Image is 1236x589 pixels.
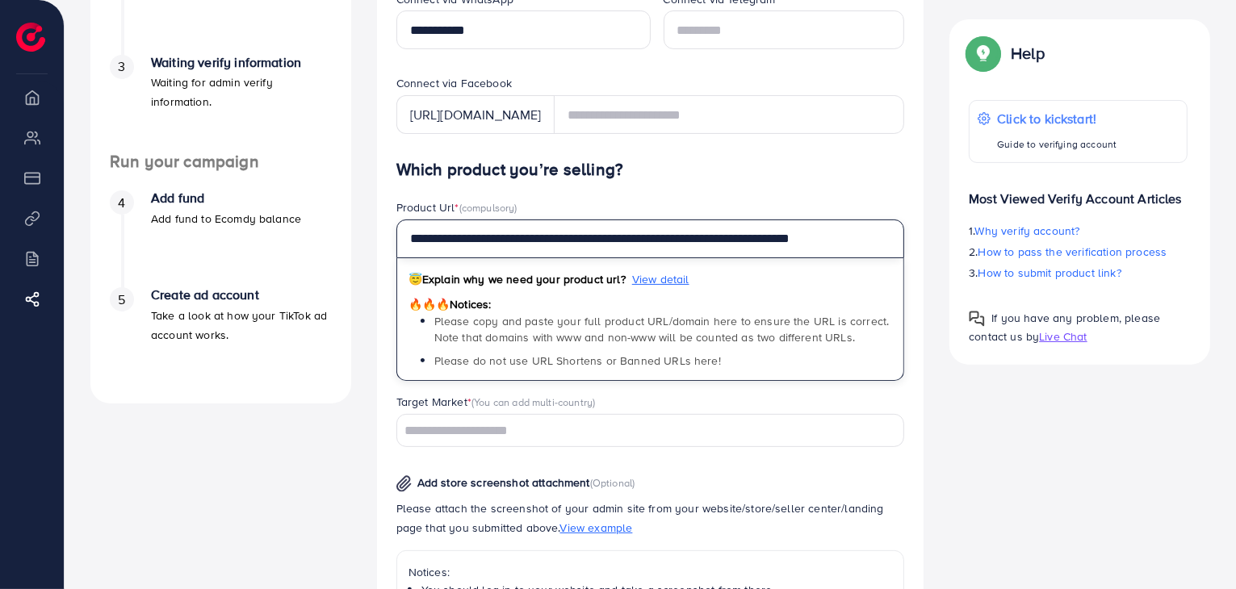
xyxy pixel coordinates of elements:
h4: Create ad account [151,287,332,303]
span: If you have any problem, please contact us by [969,310,1160,345]
p: Guide to verifying account [997,135,1117,154]
span: 5 [118,290,125,309]
div: Search for option [396,414,905,447]
p: Most Viewed Verify Account Articles [969,176,1188,208]
p: 1. [969,221,1188,240]
p: Please attach the screenshot of your admin site from your website/store/seller center/landing pag... [396,499,905,537]
label: Target Market [396,394,596,410]
h4: Which product you’re selling? [396,160,905,180]
label: Connect via Facebook [396,75,512,91]
img: Popup guide [969,311,985,327]
p: Click to kickstart! [997,109,1117,128]
span: (compulsory) [459,200,517,215]
p: Waiting for admin verify information. [151,73,332,111]
span: Add store screenshot attachment [417,474,590,491]
span: How to pass the verification process [978,244,1167,260]
span: 🔥🔥🔥 [409,296,450,312]
span: Please do not use URL Shortens or Banned URLs here! [434,353,721,369]
span: Why verify account? [975,223,1080,239]
span: (You can add multi-country) [471,395,595,409]
img: img [396,475,412,492]
h4: Run your campaign [90,152,351,172]
img: Popup guide [969,39,998,68]
h4: Waiting verify information [151,55,332,70]
span: 3 [118,57,125,76]
p: Add fund to Ecomdy balance [151,209,301,228]
p: 3. [969,263,1188,282]
span: View detail [632,271,689,287]
img: logo [16,23,45,52]
span: Please copy and paste your full product URL/domain here to ensure the URL is correct. Note that d... [434,313,890,345]
li: Waiting verify information [90,55,351,152]
h4: Add fund [151,190,301,206]
li: Add fund [90,190,351,287]
span: 4 [118,194,125,212]
span: Explain why we need your product url? [409,271,626,287]
span: How to submit product link? [978,265,1121,281]
span: View example [560,520,633,536]
p: 2. [969,242,1188,261]
p: Take a look at how your TikTok ad account works. [151,306,332,345]
div: [URL][DOMAIN_NAME] [396,95,555,134]
span: 😇 [409,271,422,287]
input: Search for option [399,419,884,444]
span: (Optional) [590,475,635,490]
iframe: Chat [1167,516,1224,577]
span: Notices: [409,296,492,312]
p: Help [1011,44,1045,63]
label: Product Url [396,199,517,215]
li: Create ad account [90,287,351,384]
span: Live Chat [1039,328,1087,345]
p: Notices: [409,562,893,582]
